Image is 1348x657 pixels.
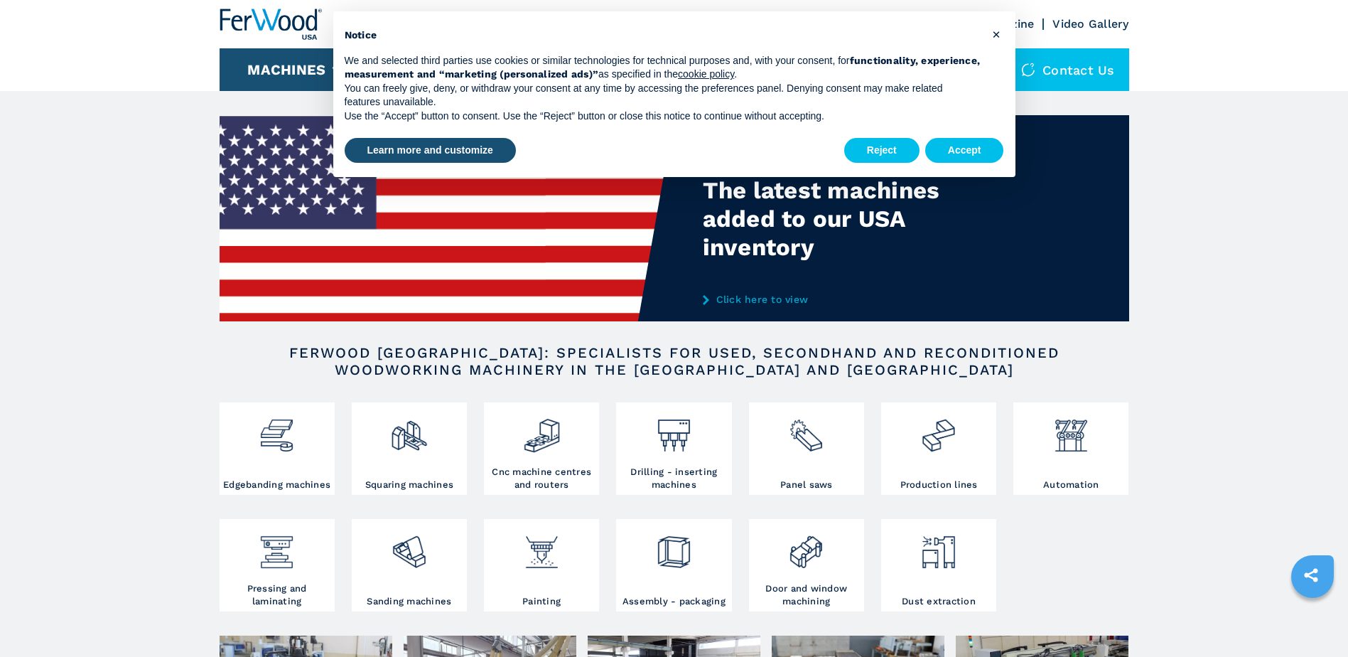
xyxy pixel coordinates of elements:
[753,582,861,608] h3: Door and window machining
[986,23,1008,46] button: Close this notice
[367,595,451,608] h3: Sanding machines
[1043,479,1099,491] h3: Automation
[655,523,693,571] img: montaggio_imballaggio_2.png
[881,519,996,611] a: Dust extraction
[345,28,981,43] h2: Notice
[523,406,561,454] img: centro_di_lavoro_cnc_2.png
[523,523,561,571] img: verniciatura_1.png
[345,54,981,82] p: We and selected third parties use cookies or similar technologies for technical purposes and, wit...
[678,68,734,80] a: cookie policy
[1293,557,1329,593] a: sharethis
[749,402,864,495] a: Panel saws
[522,595,561,608] h3: Painting
[345,138,516,164] button: Learn more and customize
[881,402,996,495] a: Production lines
[247,61,325,78] button: Machines
[390,406,428,454] img: squadratrici_2.png
[749,519,864,611] a: Door and window machining
[365,479,453,491] h3: Squaring machines
[902,595,976,608] h3: Dust extraction
[920,523,957,571] img: aspirazione_1.png
[352,402,467,495] a: Squaring machines
[220,9,322,40] img: Ferwood
[1013,402,1128,495] a: Automation
[345,109,981,124] p: Use the “Accept” button to consent. Use the “Reject” button or close this notice to continue with...
[265,344,1084,378] h2: FERWOOD [GEOGRAPHIC_DATA]: SPECIALISTS FOR USED, SECONDHAND AND RECONDITIONED WOODWORKING MACHINE...
[220,115,674,321] img: The latest machines added to our USA inventory
[345,55,981,80] strong: functionality, experience, measurement and “marketing (personalized ads)”
[844,138,920,164] button: Reject
[390,523,428,571] img: levigatrici_2.png
[703,294,981,305] a: Click here to view
[352,519,467,611] a: Sanding machines
[220,402,335,495] a: Edgebanding machines
[925,138,1004,164] button: Accept
[920,406,957,454] img: linee_di_produzione_2.png
[900,479,978,491] h3: Production lines
[484,402,599,495] a: Cnc machine centres and routers
[787,406,825,454] img: sezionatrici_2.png
[258,406,296,454] img: bordatrici_1.png
[220,519,335,611] a: Pressing and laminating
[1052,17,1128,31] a: Video Gallery
[1021,63,1035,77] img: Contact us
[780,479,833,491] h3: Panel saws
[1052,406,1090,454] img: automazione.png
[655,406,693,454] img: foratrici_inseritrici_2.png
[487,466,595,491] h3: Cnc machine centres and routers
[484,519,599,611] a: Painting
[345,82,981,109] p: You can freely give, deny, or withdraw your consent at any time by accessing the preferences pane...
[223,582,331,608] h3: Pressing and laminating
[620,466,728,491] h3: Drilling - inserting machines
[992,26,1001,43] span: ×
[616,519,731,611] a: Assembly - packaging
[258,523,296,571] img: pressa-strettoia.png
[616,402,731,495] a: Drilling - inserting machines
[1007,48,1129,91] div: Contact us
[223,479,330,491] h3: Edgebanding machines
[622,595,726,608] h3: Assembly - packaging
[787,523,825,571] img: lavorazione_porte_finestre_2.png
